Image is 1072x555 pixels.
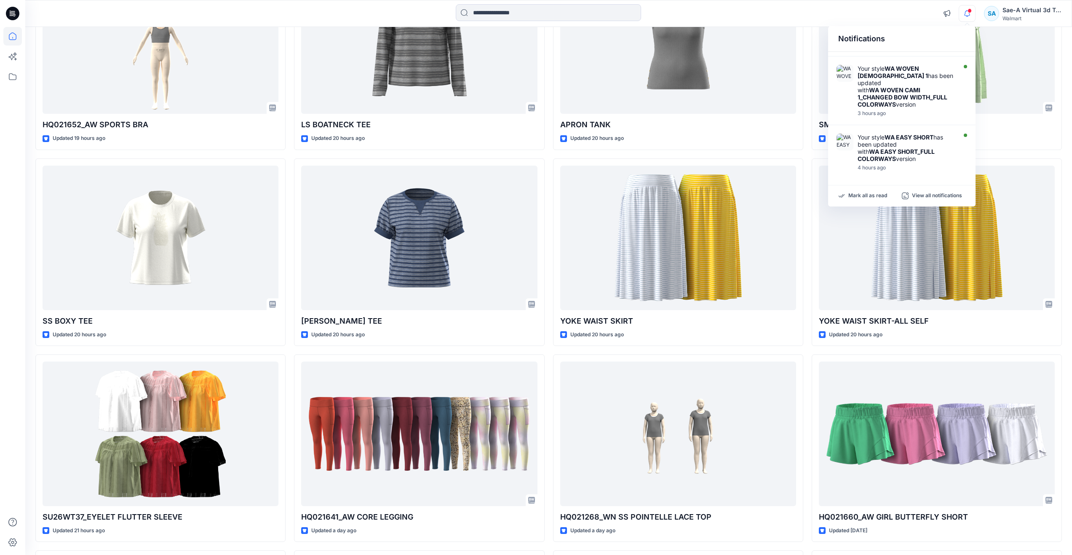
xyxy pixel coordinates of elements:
p: SMOCKED DRESS [819,119,1055,131]
div: Your style has been updated with version [858,134,954,162]
strong: WA WOVEN CAMI 1_CHANGED BOW WIDTH_FULL COLORWAYS [858,86,947,108]
p: Updated [DATE] [829,526,867,535]
img: WA EASY SHORT_FULL COLORWAYS [837,134,853,150]
a: HQ021641_AW CORE LEGGING [301,362,537,506]
p: SS BOXY TEE [43,315,278,327]
strong: WA EASY SHORT_FULL COLORWAYS [858,148,935,162]
div: Sae-A Virtual 3d Team [1002,5,1061,15]
p: SU26WT37_EYELET FLUTTER SLEEVE [43,511,278,523]
p: Updated a day ago [570,526,615,535]
p: Updated 20 hours ago [311,330,365,339]
a: SS BOXY TEE [43,166,278,310]
p: HQ021268_WN SS POINTELLE LACE TOP [560,511,796,523]
p: View all notifications [912,192,962,200]
a: SS RINGER TEE [301,166,537,310]
p: LS BOATNECK TEE [301,119,537,131]
strong: WA WOVEN [DEMOGRAPHIC_DATA] 1 [858,65,928,79]
p: Updated 20 hours ago [570,330,624,339]
div: Walmart [1002,15,1061,21]
div: Wednesday, August 27, 2025 00:20 [858,165,954,171]
a: HQ021660_AW GIRL BUTTERFLY SHORT [819,362,1055,506]
a: SU26WT37_EYELET FLUTTER SLEEVE [43,362,278,506]
div: Your style has been updated with version [858,65,954,108]
p: HQ021652_AW SPORTS BRA [43,119,278,131]
p: Updated 21 hours ago [53,526,105,535]
a: YOKE WAIST SKIRT [560,166,796,310]
p: HQ021641_AW CORE LEGGING [301,511,537,523]
strong: WA EASY SHORT [885,134,933,141]
p: Updated 20 hours ago [829,330,882,339]
p: Updated 19 hours ago [53,134,105,143]
p: Mark all as read [848,192,887,200]
a: HQ021268_WN SS POINTELLE LACE TOP [560,362,796,506]
div: Notifications [828,26,976,52]
p: Updated 20 hours ago [570,134,624,143]
div: SA [984,6,999,21]
p: Updated 20 hours ago [311,134,365,143]
p: Updated 20 hours ago [53,330,106,339]
div: Wednesday, August 27, 2025 00:47 [858,110,954,116]
p: HQ021660_AW GIRL BUTTERFLY SHORT [819,511,1055,523]
p: APRON TANK [560,119,796,131]
a: YOKE WAIST SKIRT-ALL SELF [819,166,1055,310]
p: Updated a day ago [311,526,356,535]
p: [PERSON_NAME] TEE [301,315,537,327]
p: YOKE WAIST SKIRT [560,315,796,327]
p: YOKE WAIST SKIRT-ALL SELF [819,315,1055,327]
img: WA WOVEN CAMI 1_CHANGED BOW WIDTH_FULL COLORWAYS [837,65,853,82]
